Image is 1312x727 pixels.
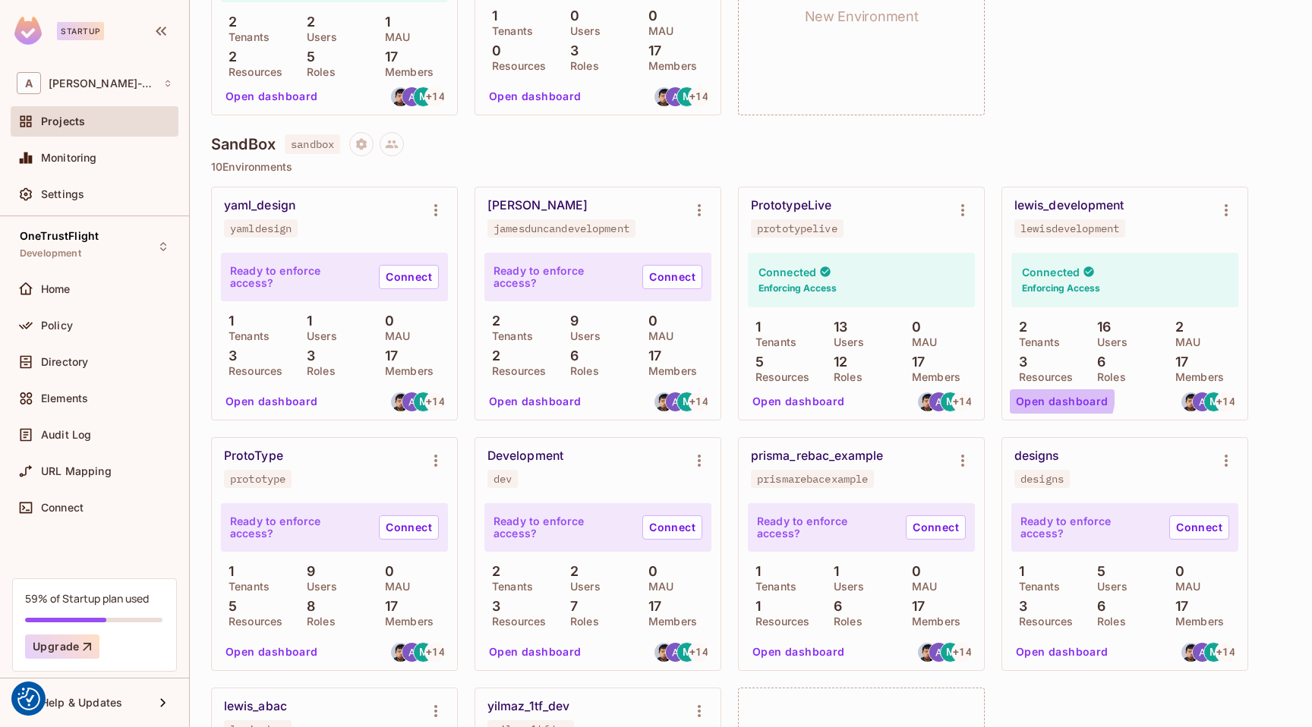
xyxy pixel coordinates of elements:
p: Members [904,371,960,383]
p: 2 [563,564,579,579]
button: Environment settings [1211,195,1241,225]
button: Environment settings [684,445,714,476]
span: Monitoring [41,152,97,164]
p: Resources [1011,371,1073,383]
p: Roles [299,615,336,628]
p: Tenants [221,581,270,593]
p: 0 [377,313,394,329]
img: alexander.ip@trustflight.com [1181,392,1200,411]
h6: Enforcing Access [758,282,837,295]
button: Open dashboard [483,389,588,414]
p: MAU [1168,336,1200,348]
p: 0 [904,319,921,335]
p: Users [563,25,601,37]
p: 3 [299,348,315,363]
p: 1 [826,564,839,579]
p: 5 [748,354,764,370]
div: designs [1020,473,1064,485]
span: M [419,647,428,657]
button: Environment settings [948,445,978,476]
button: Open dashboard [1010,389,1115,414]
p: 17 [377,49,398,65]
p: Members [641,615,697,628]
button: Environment settings [684,195,714,225]
p: 10 Environments [211,161,1291,173]
p: Users [826,581,864,593]
button: Environment settings [948,195,978,225]
p: Members [377,66,434,78]
img: artem.jeman@trustflight.com [666,643,685,662]
p: MAU [377,330,410,342]
p: MAU [377,581,410,593]
button: Environment settings [1211,445,1241,476]
p: 3 [563,43,579,58]
p: Members [904,615,960,628]
p: 1 [299,313,312,329]
p: 0 [904,564,921,579]
p: Resources [484,615,546,628]
p: Tenants [221,330,270,342]
p: Users [563,581,601,593]
img: alexander.ip@trustflight.com [1181,643,1200,662]
button: Environment settings [421,696,451,726]
p: MAU [1168,581,1200,593]
span: M [683,396,692,407]
p: MAU [904,581,937,593]
span: M [1209,396,1219,407]
img: SReyMgAAAABJRU5ErkJggg== [14,17,42,45]
p: 6 [1090,354,1105,370]
p: Resources [484,60,546,72]
div: Development [487,448,563,464]
button: Environment settings [421,195,451,225]
p: Members [1168,615,1224,628]
img: alexander.ip@trustflight.com [391,643,410,662]
p: MAU [377,31,410,43]
p: Users [1090,581,1127,593]
p: Tenants [484,330,533,342]
div: jamesduncandevelopment [494,222,629,234]
p: 2 [1011,319,1027,335]
img: alexander.ip@trustflight.com [391,87,410,106]
p: MAU [641,330,673,342]
span: Workspace: alex-trustflight-sandbox [49,77,156,90]
p: Tenants [1011,581,1060,593]
p: Roles [1090,371,1126,383]
span: A [17,72,41,94]
p: 2 [484,313,500,329]
p: Roles [563,615,599,628]
p: Tenants [484,25,533,37]
p: 13 [826,319,847,335]
a: Connect [379,515,439,540]
span: + 14 [689,647,708,657]
p: 2 [299,14,315,30]
span: URL Mapping [41,465,112,477]
img: alexander.ip@trustflight.com [391,392,410,411]
p: 17 [1168,354,1188,370]
p: MAU [904,336,937,348]
p: 17 [641,599,661,614]
p: 0 [641,8,658,24]
h1: New Environment [805,5,919,28]
p: Users [826,336,864,348]
a: Connect [1169,515,1229,540]
span: M [683,647,692,657]
p: Users [1090,336,1127,348]
span: Help & Updates [41,697,122,709]
span: + 14 [426,396,444,407]
img: artem.jeman@trustflight.com [402,643,421,662]
p: Roles [299,66,336,78]
span: Policy [41,319,73,332]
p: Users [299,330,337,342]
p: 1 [748,319,761,335]
span: + 14 [953,396,971,407]
p: 3 [484,599,500,614]
span: M [419,91,428,102]
button: Open dashboard [483,640,588,664]
p: Members [377,615,434,628]
h4: Connected [758,265,816,279]
span: M [946,647,955,657]
div: ProtoType [224,448,283,464]
p: 6 [563,348,579,363]
p: 6 [826,599,842,614]
p: 17 [377,348,398,363]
